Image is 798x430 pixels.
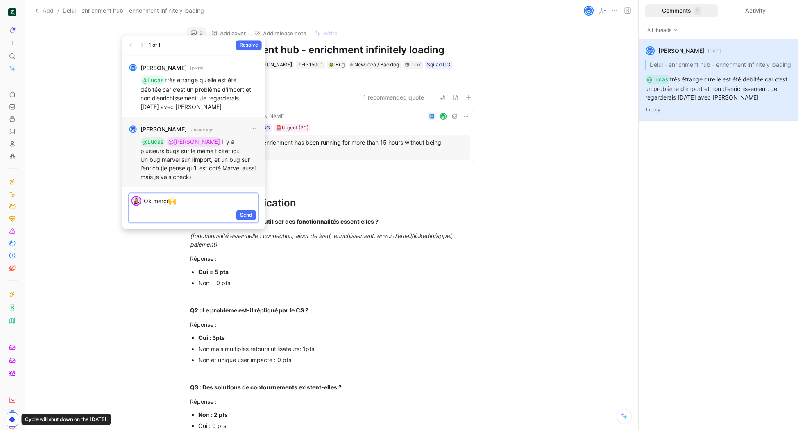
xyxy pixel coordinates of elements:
[144,196,256,206] p: Ok merci
[236,40,262,50] button: Resolve
[141,63,187,73] strong: [PERSON_NAME]
[141,124,187,134] strong: [PERSON_NAME]
[149,41,161,49] div: 1 of 1
[236,210,256,220] button: Send
[190,65,204,72] small: [DATE]
[168,137,220,147] div: @[PERSON_NAME]
[190,126,213,134] small: 2 hours ago
[141,75,258,111] p: très étrange qu’elle est été débitée car c’est un problème d’import et non d’enrichissement. Je r...
[240,211,252,219] span: Send
[130,65,136,70] img: avatar
[142,137,163,147] div: @Lucas
[132,197,141,205] img: avatar
[130,126,136,132] img: avatar
[142,75,163,85] div: @Lucas
[240,41,258,49] span: Resolve
[141,137,258,181] p: Il y a plusieurs bugs sur le même ticket ici. Un bug marvel sur l’import, et un bug sur l’enrich ...
[22,414,111,425] div: Cycle will shut down on the [DATE].
[168,197,177,205] span: 🙌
